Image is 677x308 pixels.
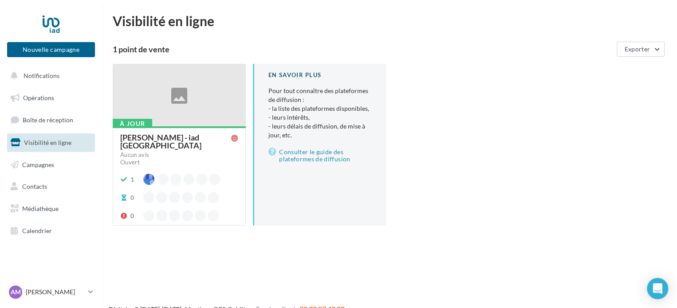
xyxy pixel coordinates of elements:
a: Médiathèque [5,199,97,218]
a: AM [PERSON_NAME] [7,284,95,300]
p: [PERSON_NAME] [26,288,85,296]
li: - leurs délais de diffusion, de mise à jour, etc. [268,122,372,140]
div: 1 point de vente [113,45,613,53]
a: Calendrier [5,222,97,240]
span: Boîte de réception [23,116,73,124]
button: Exporter [617,42,665,57]
div: Aucun avis [120,152,149,158]
div: À jour [113,119,152,129]
a: Aucun avis [120,151,238,160]
span: Calendrier [22,227,52,234]
div: [PERSON_NAME] - iad [GEOGRAPHIC_DATA] [120,133,231,149]
span: Notifications [24,72,59,79]
p: Pour tout connaître des plateformes de diffusion : [268,86,372,140]
div: Open Intercom Messenger [647,278,668,299]
a: Campagnes [5,156,97,174]
li: - la liste des plateformes disponibles, [268,104,372,113]
span: Opérations [23,94,54,101]
span: Contacts [22,183,47,190]
span: Exporter [624,45,650,53]
button: Nouvelle campagne [7,42,95,57]
div: 1 [130,175,134,184]
a: Opérations [5,89,97,107]
a: Contacts [5,177,97,196]
div: 0 [130,211,134,220]
span: Campagnes [22,160,54,168]
div: Visibilité en ligne [113,14,666,27]
a: Boîte de réception [5,110,97,129]
div: En savoir plus [268,71,372,79]
li: - leurs intérêts, [268,113,372,122]
div: 0 [130,193,134,202]
span: Visibilité en ligne [24,139,71,146]
span: AM [11,288,21,296]
a: Visibilité en ligne [5,133,97,152]
span: Ouvert [120,158,140,166]
span: Médiathèque [22,205,59,212]
button: Notifications [5,66,93,85]
a: Consulter le guide des plateformes de diffusion [268,147,372,164]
